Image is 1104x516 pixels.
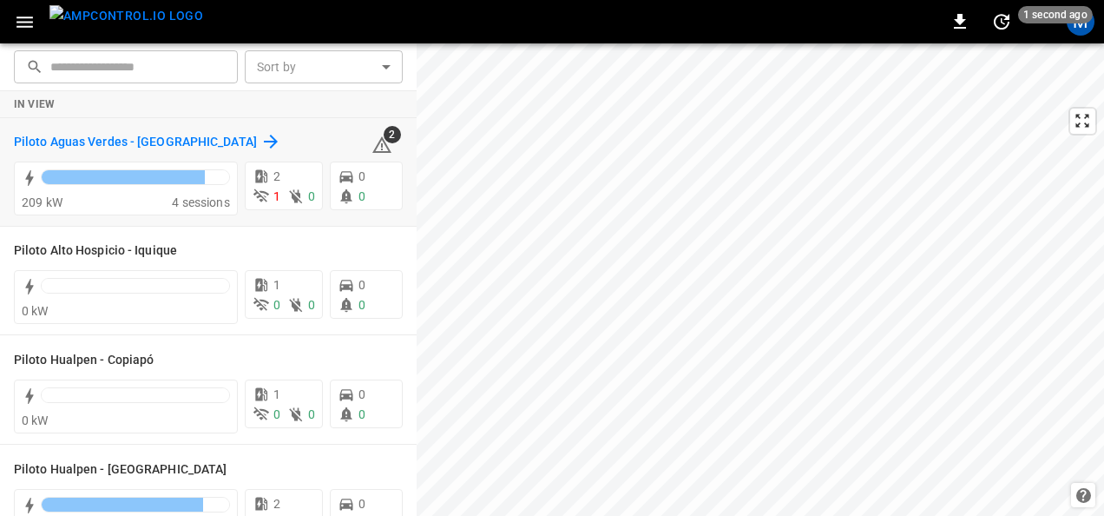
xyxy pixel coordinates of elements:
span: 1 [273,278,280,292]
span: 1 [273,189,280,203]
span: 4 sessions [172,195,230,209]
strong: In View [14,98,56,110]
span: 0 [308,189,315,203]
span: 0 [308,407,315,421]
span: 1 second ago [1018,6,1093,23]
span: 2 [273,169,280,183]
img: ampcontrol.io logo [49,5,203,27]
span: 209 kW [22,195,62,209]
h6: Piloto Aguas Verdes - Antofagasta [14,133,257,152]
h6: Piloto Alto Hospicio - Iquique [14,241,177,261]
button: set refresh interval [988,8,1015,36]
span: 0 [358,387,365,401]
span: 0 [308,298,315,312]
h6: Piloto Hualpen - Santiago [14,460,227,480]
canvas: Map [417,43,1104,516]
span: 1 [273,387,280,401]
span: 0 [358,189,365,203]
span: 0 [358,278,365,292]
span: 0 [358,169,365,183]
span: 0 kW [22,304,49,318]
span: 0 [358,497,365,511]
span: 0 [273,298,280,312]
span: 0 [273,407,280,421]
span: 0 [358,298,365,312]
h6: Piloto Hualpen - Copiapó [14,351,154,370]
span: 2 [384,126,401,143]
span: 0 [358,407,365,421]
span: 2 [273,497,280,511]
span: 0 kW [22,413,49,427]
